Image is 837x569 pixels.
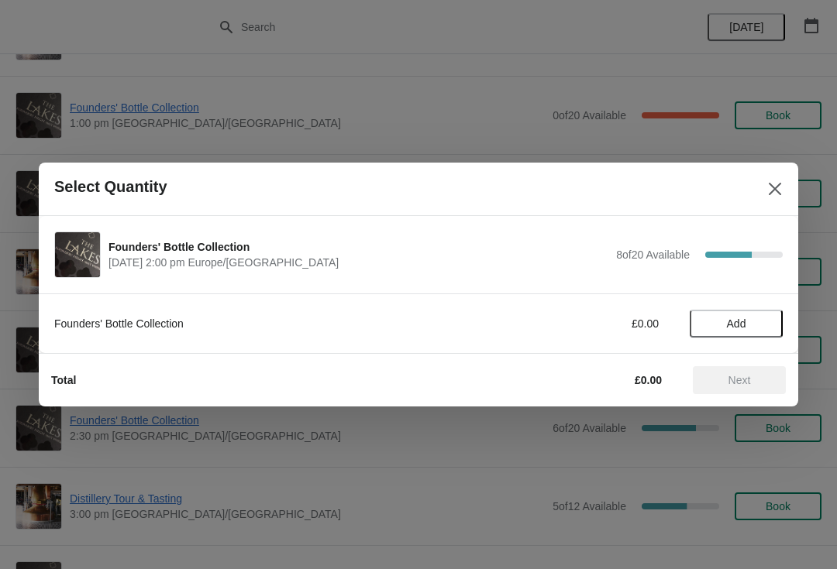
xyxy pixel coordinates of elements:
[108,255,608,270] span: [DATE] 2:00 pm Europe/[GEOGRAPHIC_DATA]
[616,249,690,261] span: 8 of 20 Available
[515,316,659,331] div: £0.00
[51,374,76,386] strong: Total
[727,317,746,330] span: Add
[54,316,484,331] div: Founders' Bottle Collection
[108,239,608,255] span: Founders' Bottle Collection
[690,310,783,338] button: Add
[55,232,100,277] img: Founders' Bottle Collection | | October 26 | 2:00 pm Europe/London
[761,175,789,203] button: Close
[635,374,662,386] strong: £0.00
[54,178,167,196] h2: Select Quantity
